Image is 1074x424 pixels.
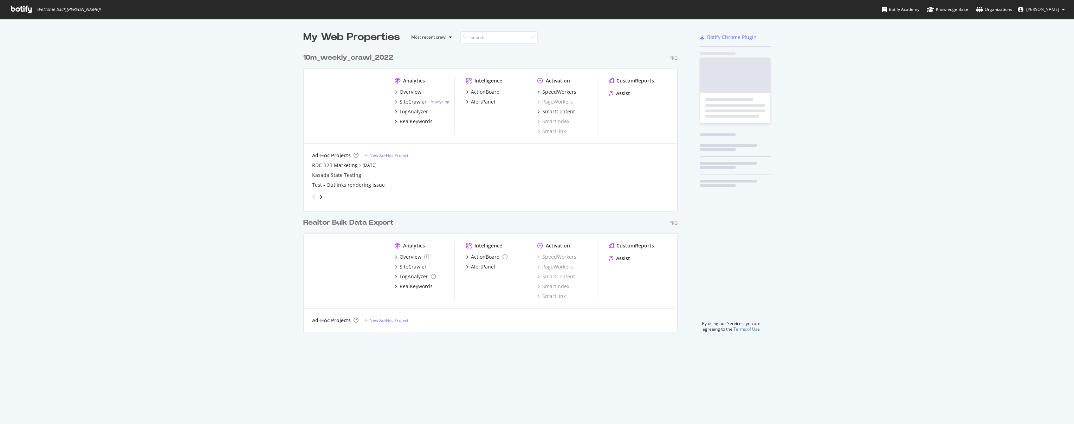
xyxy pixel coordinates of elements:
div: LogAnalyzer [400,273,428,280]
a: Test - Outlinks rendering issue [312,181,385,188]
div: Ad-Hoc Projects [312,317,351,324]
a: SpeedWorkers [537,253,576,260]
a: New Ad-Hoc Project [364,152,408,158]
div: Analytics [403,77,425,84]
div: ActionBoard [471,88,500,95]
div: AlertPanel [471,98,495,105]
a: Assist [609,255,630,262]
div: Knowledge Base [927,6,968,13]
div: Ad-Hoc Projects [312,152,351,159]
div: Pro [669,55,678,61]
div: 10m_weekly_crawl_2022 [303,53,393,63]
div: AlertPanel [471,263,495,270]
a: SmartLink [537,293,566,300]
a: AlertPanel [466,263,495,270]
a: 10m_weekly_crawl_2022 [303,53,396,63]
a: PageWorkers [537,263,573,270]
a: LogAnalyzer [395,273,436,280]
div: By using our Services, you are agreeing to the [691,317,771,332]
a: SmartIndex [537,118,569,125]
div: Pro [669,220,678,226]
a: RDC B2B Marketing [312,162,358,169]
div: angle-right [318,193,323,200]
div: CustomReports [616,242,654,249]
div: Intelligence [474,242,502,249]
button: [PERSON_NAME] [1012,4,1070,15]
a: Analyzing [431,99,449,105]
div: SiteCrawler [400,263,427,270]
a: RealKeywords [395,283,433,290]
a: Terms of Use [733,326,760,332]
img: realtorsecondary.com [312,242,383,299]
div: LogAnalyzer [400,108,428,115]
a: Kasada State Testing [312,172,361,179]
a: SmartIndex [537,283,569,290]
a: SmartContent [537,108,575,115]
a: [DATE] [363,162,376,168]
a: Overview [395,253,429,260]
button: Most recent crawl [406,32,455,43]
div: My Web Properties [303,30,400,44]
div: SiteCrawler [400,98,427,105]
a: SiteCrawler [395,263,427,270]
div: Activation [546,242,570,249]
div: Assist [616,90,630,97]
div: RealKeywords [400,283,433,290]
div: Realtor Bulk Data Export [303,218,394,228]
a: AlertPanel [466,98,495,105]
a: RealKeywords [395,118,433,125]
div: New Ad-Hoc Project [369,152,408,158]
a: ActionBoard [466,88,500,95]
div: Analytics [403,242,425,249]
div: ActionBoard [471,253,500,260]
input: Search [460,31,538,44]
div: Organizations [976,6,1012,13]
a: PageWorkers [537,98,573,105]
a: SpeedWorkers [537,88,576,95]
div: Botify Chrome Plugin [707,34,757,41]
a: SmartContent [537,273,575,280]
div: - [428,99,449,105]
a: Realtor Bulk Data Export [303,218,396,228]
img: realtor.com [312,77,383,134]
div: New Ad-Hoc Project [369,317,408,323]
a: SiteCrawler- Analyzing [395,98,449,105]
div: SpeedWorkers [542,88,576,95]
a: Overview [395,88,421,95]
a: CustomReports [609,77,654,84]
div: Intelligence [474,77,502,84]
div: SmartContent [542,108,575,115]
span: Welcome back, [PERSON_NAME] ! [37,7,101,12]
span: Bengu Eker [1026,6,1059,12]
a: SmartLink [537,128,566,135]
div: Assist [616,255,630,262]
div: angle-left [309,191,318,203]
a: New Ad-Hoc Project [364,317,408,323]
div: Activation [546,77,570,84]
div: grid [303,44,683,332]
div: Overview [400,253,421,260]
a: Assist [609,90,630,97]
a: Botify Chrome Plugin [700,34,757,41]
div: CustomReports [616,77,654,84]
div: RealKeywords [400,118,433,125]
div: Most recent crawl [411,35,446,39]
a: LogAnalyzer [395,108,428,115]
a: CustomReports [609,242,654,249]
div: Botify Academy [882,6,919,13]
div: Overview [400,88,421,95]
a: ActionBoard [466,253,507,260]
